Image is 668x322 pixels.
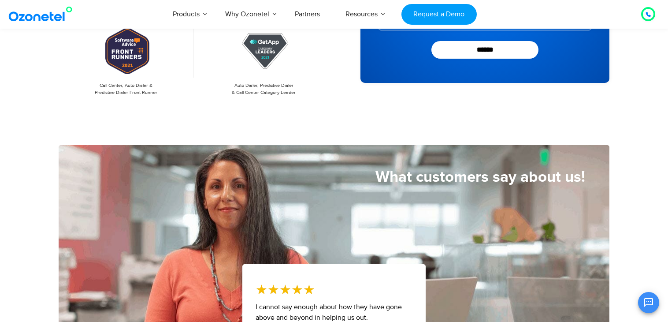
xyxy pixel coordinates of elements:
[303,280,315,300] i: ★
[256,280,267,300] i: ★
[63,82,189,97] p: Call Center, Auto Dialer & Predictive Dialer Front Runner
[401,4,477,25] a: Request a Demo
[256,303,402,322] span: I cannot say enough about how they have gone above and beyond in helping us out.
[59,169,585,185] h5: What customers say about us!
[267,280,279,300] i: ★
[279,280,291,300] i: ★
[638,292,659,313] button: Open chat
[201,82,327,97] p: Auto Dialer, Predictive Dialer & Call Center Category Leader
[256,280,315,300] div: 5/5
[291,280,303,300] i: ★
